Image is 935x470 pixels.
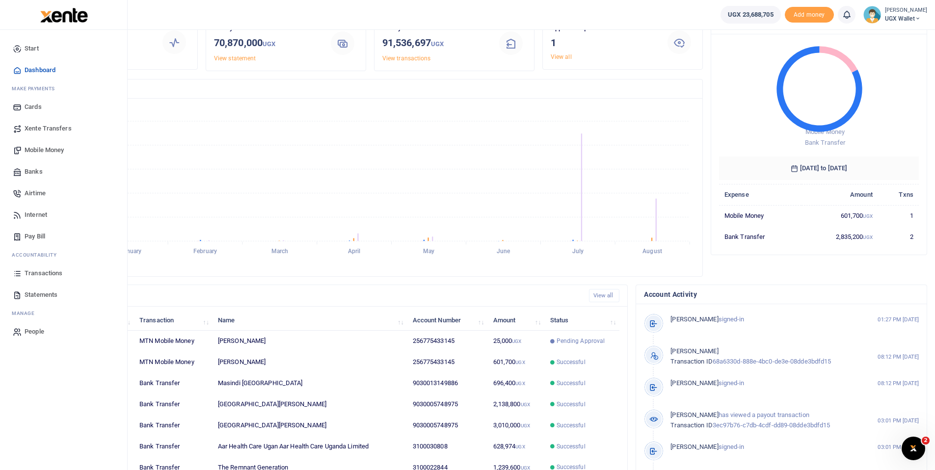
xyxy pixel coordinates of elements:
th: Txns [878,184,919,205]
span: countability [19,251,56,259]
a: Xente Transfers [8,118,119,139]
a: Mobile Money [8,139,119,161]
h6: [DATE] to [DATE] [719,157,919,180]
span: Mobile Money [805,128,845,135]
td: Bank Transfer [134,415,213,436]
small: UGX [515,444,525,449]
td: 628,974 [487,436,544,457]
span: Statements [25,290,57,300]
a: Pay Bill [8,226,119,247]
a: profile-user [PERSON_NAME] UGX Wallet [863,6,927,24]
small: UGX [263,40,275,48]
span: Successful [557,442,586,451]
small: [PERSON_NAME] [885,6,927,15]
td: Bank Transfer [134,394,213,415]
tspan: May [423,248,434,255]
span: Successful [557,400,586,409]
span: ake Payments [17,85,55,92]
span: [PERSON_NAME] [670,443,718,450]
span: Pay Bill [25,232,45,241]
a: logo-small logo-large logo-large [39,11,88,18]
span: Airtime [25,188,46,198]
p: 68a6330d-888e-4bc0-de3e-08dde3bdfd15 [670,346,856,367]
a: View all [589,289,620,302]
small: UGX [512,339,521,344]
th: Expense [719,184,801,205]
small: 03:01 PM [DATE] [878,417,919,425]
p: has viewed a payout transaction 3ec97b76-c7db-4cdf-dd89-08dde3bdfd15 [670,410,856,431]
span: Transaction ID [670,358,712,365]
th: Amount: activate to sort column ascending [487,310,544,331]
a: Add money [785,10,834,18]
small: UGX [431,40,444,48]
a: UGX 23,688,705 [721,6,780,24]
small: 03:01 PM [DATE] [878,443,919,451]
td: MTN Mobile Money [134,331,213,352]
span: Mobile Money [25,145,64,155]
a: Dashboard [8,59,119,81]
span: [PERSON_NAME] [670,411,718,418]
td: 696,400 [487,373,544,394]
td: Bank Transfer [134,373,213,394]
h4: Recent Transactions [46,290,581,301]
td: 601,700 [801,205,878,226]
th: Account Number: activate to sort column ascending [407,310,488,331]
td: Aar Health Care Ugan Aar Health Care Uganda Limited [213,436,407,457]
a: Statements [8,284,119,306]
span: [PERSON_NAME] [670,347,718,355]
th: Status: activate to sort column ascending [544,310,619,331]
span: Successful [557,421,586,430]
th: Amount [801,184,878,205]
span: Add money [785,7,834,23]
h4: Account Activity [644,289,919,300]
small: UGX [515,360,525,365]
h3: 1 [551,35,657,50]
small: UGX [521,402,530,407]
span: Start [25,44,39,53]
td: [GEOGRAPHIC_DATA][PERSON_NAME] [213,415,407,436]
li: M [8,81,119,96]
tspan: April [348,248,361,255]
td: [PERSON_NAME] [213,331,407,352]
a: View all [551,53,572,60]
a: Internet [8,204,119,226]
small: 08:12 PM [DATE] [878,353,919,361]
tspan: February [193,248,217,255]
tspan: June [497,248,510,255]
tspan: March [271,248,289,255]
span: [PERSON_NAME] [670,379,718,387]
tspan: July [572,248,584,255]
span: Banks [25,167,43,177]
a: Start [8,38,119,59]
span: anage [17,310,35,317]
a: View statement [214,55,256,62]
td: 2,835,200 [801,226,878,247]
span: Successful [557,358,586,366]
td: [PERSON_NAME] [213,352,407,373]
span: UGX Wallet [885,14,927,23]
span: Pending Approval [557,337,605,345]
img: logo-large [40,8,88,23]
td: 9030005748975 [407,415,488,436]
h4: Transactions Overview [46,83,695,94]
td: 9030005748975 [407,394,488,415]
iframe: Intercom live chat [902,437,925,460]
span: Transactions [25,268,62,278]
td: [GEOGRAPHIC_DATA][PERSON_NAME] [213,394,407,415]
span: Transaction ID [670,421,712,429]
td: 256775433145 [407,331,488,352]
li: Toup your wallet [785,7,834,23]
p: signed-in [670,378,856,389]
span: 2 [922,437,930,444]
td: Masindi [GEOGRAPHIC_DATA] [213,373,407,394]
span: Internet [25,210,47,220]
tspan: August [642,248,662,255]
small: UGX [863,235,872,240]
li: Wallet ballance [717,6,784,24]
span: Cards [25,102,42,112]
small: UGX [863,213,872,219]
span: Xente Transfers [25,124,72,133]
a: View transactions [382,55,431,62]
h3: 70,870,000 [214,35,320,52]
td: 256775433145 [407,352,488,373]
